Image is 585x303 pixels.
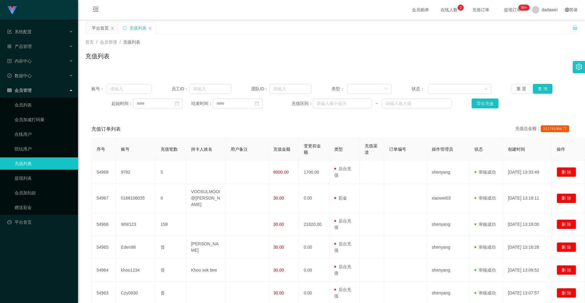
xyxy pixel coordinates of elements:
span: 充值列表 [123,40,140,45]
td: 首 [156,236,186,259]
i: 图标: close [111,27,114,30]
i: 图标: appstore-o [7,44,12,49]
img: logo.9652507e.png [7,6,17,15]
a: 会员列表 [15,99,73,111]
span: / [96,40,97,45]
a: 陪玩用户 [15,143,73,155]
td: 54964 [92,259,116,282]
span: 操作 [557,147,565,152]
input: 请输入 [107,84,151,94]
span: 变更前金额 [304,143,321,155]
td: shenyang [427,213,470,236]
span: 8000.00 [273,170,289,175]
span: 审核成功 [474,245,496,250]
div: 充值总金额： [515,125,572,133]
h1: 充值列表 [85,52,110,61]
span: 类型： [331,86,347,92]
input: 请输入 [190,84,232,94]
span: 充值笔数 [161,147,178,152]
input: 请输入最大值 [382,99,452,108]
span: 后台充值 [334,218,351,230]
button: 删 除 [557,265,576,275]
span: 类型 [334,147,343,152]
span: 30.00 [273,268,284,272]
td: [DATE] 13:09:52 [503,259,552,282]
td: 0.00 [299,236,329,259]
td: [DATE] 13:19:11 [503,184,552,213]
button: 删 除 [557,167,576,177]
a: 会员加减打码量 [15,114,73,126]
td: xiaowei03 [427,184,470,213]
span: 系统配置 [7,29,32,34]
input: 请输入 [270,84,312,94]
i: 图标: table [7,88,12,92]
td: 9782 [116,161,156,184]
a: 在线用户 [15,128,73,140]
span: / [119,40,121,45]
sup: 1201 [519,5,530,11]
a: 充值列表 [15,157,73,170]
span: 用户备注 [231,147,248,152]
span: 团队ID： [251,86,269,92]
span: 员工ID： [172,86,190,92]
span: 持卡人姓名 [191,147,212,152]
span: 会员管理 [7,88,32,93]
td: 54967 [92,184,116,213]
td: shenyang [427,259,470,282]
span: 账号： [91,86,107,92]
td: [DATE] 13:33:49 [503,161,552,184]
span: 充值订单列表 [91,125,121,133]
span: 审核成功 [474,222,496,227]
span: 提现订单 [501,8,524,12]
span: 充值金额 [273,147,290,152]
span: 首页 [85,40,94,45]
td: Eden98 [116,236,156,259]
span: 后台充值 [334,166,351,178]
td: 首 [156,259,186,282]
td: 159 [156,213,186,236]
span: 511741064.77 [541,125,569,132]
button: 删 除 [557,193,576,203]
span: 30.00 [273,245,284,250]
div: 平台首页 [92,22,109,34]
i: 图标: calendar [255,101,259,106]
button: 删 除 [557,288,576,298]
span: 序号 [97,147,105,152]
span: 账号 [121,147,129,152]
td: 5 [156,161,186,184]
span: 充值订单 [469,8,492,12]
i: 图标: sync [123,26,127,30]
i: 图标: down [484,87,488,91]
td: WW123 [116,213,156,236]
td: Khoo sok bee [186,259,226,282]
span: 状态： [412,86,428,92]
span: 内容中心 [7,59,32,63]
span: 30.00 [273,222,284,227]
a: 会员加扣款 [15,187,73,199]
span: 起始时间： [112,100,133,107]
span: 产品管理 [7,44,32,49]
td: shenyang [427,161,470,184]
button: 删 除 [557,242,576,252]
span: 数据中心 [7,73,32,78]
span: 充值渠道 [365,143,378,155]
td: khoo1234 [116,259,156,282]
td: 54966 [92,213,116,236]
i: 图标: menu-fold [85,0,106,20]
td: 54965 [92,236,116,259]
i: 图标: down [384,87,388,91]
span: 状态 [474,147,483,152]
sup: 2 [458,5,464,11]
span: 审核成功 [474,290,496,295]
td: shenyang [427,236,470,259]
td: 0.00 [299,259,329,282]
span: 后台充值 [334,241,351,253]
button: 查 询 [533,84,552,94]
span: 30.00 [273,290,284,295]
span: ~ [371,100,382,107]
span: 结束时间： [191,100,213,107]
td: 0.00 [299,184,329,213]
span: 会员管理 [100,40,117,45]
td: [DATE] 13:19:00 [503,213,552,236]
span: 充值区间： [292,100,313,107]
